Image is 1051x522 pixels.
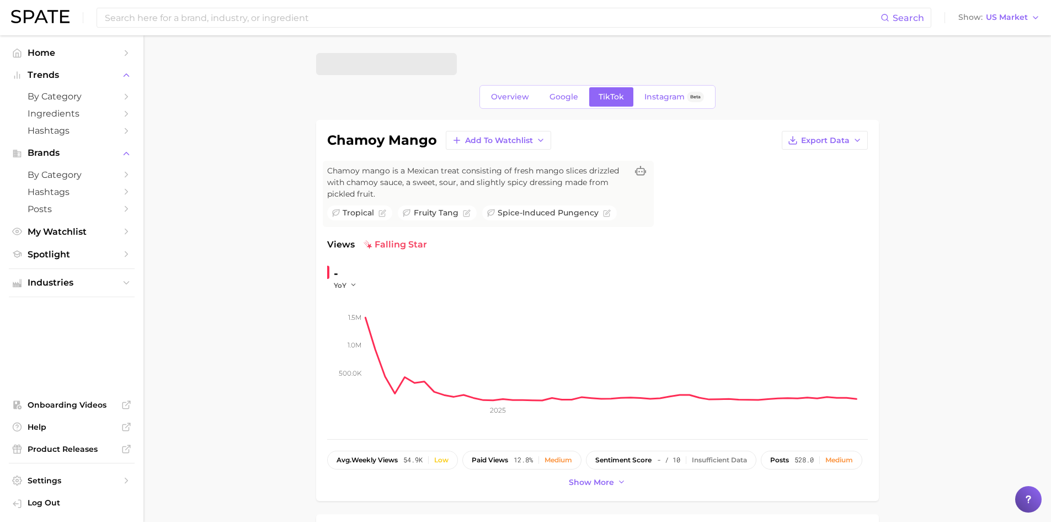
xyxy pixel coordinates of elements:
[378,209,386,217] button: Flag as miscategorized or irrelevant
[414,207,458,219] span: fruity tang
[9,441,135,457] a: Product Releases
[566,475,629,490] button: Show more
[28,498,126,508] span: Log Out
[9,275,135,291] button: Industries
[334,281,358,290] button: YoY
[893,13,924,23] span: Search
[364,240,372,249] img: falling star
[589,87,633,107] a: TikTok
[462,451,581,470] button: paid views12.8%Medium
[9,472,135,489] a: Settings
[690,92,701,102] span: Beta
[337,456,398,464] span: weekly views
[334,281,346,290] span: YoY
[599,92,624,102] span: TikTok
[28,278,116,288] span: Industries
[337,456,351,464] abbr: average
[28,226,116,237] span: My Watchlist
[434,456,449,464] div: Low
[28,91,116,102] span: by Category
[28,48,116,58] span: Home
[11,10,70,23] img: SPATE
[28,204,116,214] span: Posts
[794,456,814,464] span: 528.0
[761,451,862,470] button: posts528.0Medium
[595,456,652,464] span: sentiment score
[958,14,983,20] span: Show
[545,456,572,464] div: Medium
[9,105,135,122] a: Ingredients
[348,341,361,349] tspan: 1.0m
[327,451,458,470] button: avg.weekly views54.9kLow
[339,368,362,377] tspan: 500.0k
[540,87,588,107] a: Google
[9,88,135,105] a: by Category
[569,478,614,487] span: Show more
[28,400,116,410] span: Onboarding Videos
[9,183,135,201] a: Hashtags
[586,451,756,470] button: sentiment score- / 10Insufficient Data
[9,201,135,218] a: Posts
[28,148,116,158] span: Brands
[327,238,355,251] span: Views
[9,44,135,61] a: Home
[635,87,713,107] a: InstagramBeta
[9,166,135,183] a: by Category
[692,456,747,464] div: Insufficient Data
[327,165,627,200] span: Chamoy mango is a Mexican treat consisting of fresh mango slices drizzled with chamoy sauce, a sw...
[9,419,135,435] a: Help
[514,456,533,464] span: 12.8%
[782,131,868,150] button: Export Data
[498,207,599,219] span: spice-induced pungency
[9,246,135,263] a: Spotlight
[334,265,365,282] div: -
[28,187,116,197] span: Hashtags
[28,444,116,454] span: Product Releases
[364,238,427,251] span: falling star
[491,92,529,102] span: Overview
[549,92,578,102] span: Google
[956,10,1043,25] button: ShowUS Market
[104,8,881,27] input: Search here for a brand, industry, or ingredient
[446,131,551,150] button: Add to Watchlist
[28,249,116,260] span: Spotlight
[9,145,135,161] button: Brands
[28,108,116,119] span: Ingredients
[28,70,116,80] span: Trends
[825,456,853,464] div: Medium
[472,456,508,464] span: paid views
[9,67,135,83] button: Trends
[9,122,135,139] a: Hashtags
[9,494,135,513] a: Log out. Currently logged in with e-mail aramirez@takasago.com.
[9,397,135,413] a: Onboarding Videos
[28,125,116,136] span: Hashtags
[657,456,680,464] span: - / 10
[28,476,116,486] span: Settings
[465,136,533,145] span: Add to Watchlist
[986,14,1028,20] span: US Market
[28,422,116,432] span: Help
[327,134,437,147] h1: chamoy mango
[644,92,685,102] span: Instagram
[343,207,374,219] span: tropical
[9,223,135,240] a: My Watchlist
[603,209,611,217] button: Flag as miscategorized or irrelevant
[770,456,789,464] span: posts
[463,209,471,217] button: Flag as miscategorized or irrelevant
[801,136,850,145] span: Export Data
[28,170,116,180] span: by Category
[403,456,423,464] span: 54.9k
[482,87,538,107] a: Overview
[489,406,505,414] tspan: 2025
[348,313,361,321] tspan: 1.5m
